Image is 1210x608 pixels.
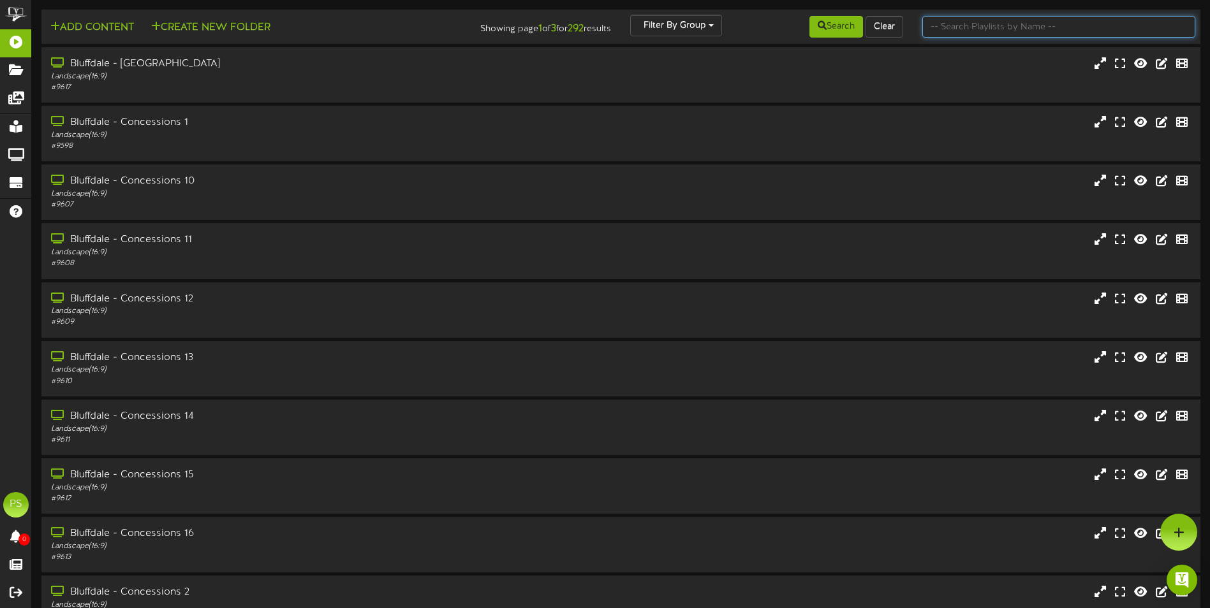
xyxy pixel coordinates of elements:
div: Bluffdale - Concessions 14 [51,409,515,424]
div: Bluffdale - Concessions 10 [51,174,515,189]
div: Bluffdale - Concessions 2 [51,585,515,600]
div: Open Intercom Messenger [1167,565,1197,595]
div: # 9617 [51,82,515,93]
strong: 292 [568,23,584,34]
span: 0 [18,533,30,546]
button: Clear [866,16,903,38]
div: Bluffdale - Concessions 12 [51,292,515,307]
div: Landscape ( 16:9 ) [51,306,515,317]
div: Landscape ( 16:9 ) [51,365,515,375]
div: Landscape ( 16:9 ) [51,424,515,435]
div: Bluffdale - [GEOGRAPHIC_DATA] [51,57,515,71]
div: Bluffdale - Concessions 13 [51,351,515,365]
div: Landscape ( 16:9 ) [51,247,515,258]
div: Landscape ( 16:9 ) [51,130,515,141]
div: Landscape ( 16:9 ) [51,189,515,199]
div: # 9608 [51,258,515,269]
div: PS [3,492,29,518]
div: Landscape ( 16:9 ) [51,541,515,552]
div: # 9609 [51,317,515,328]
div: # 9610 [51,376,515,387]
input: -- Search Playlists by Name -- [922,16,1195,38]
div: Bluffdale - Concessions 15 [51,468,515,482]
strong: 3 [551,23,556,34]
div: # 9611 [51,435,515,445]
strong: 1 [538,23,542,34]
button: Create New Folder [147,20,274,36]
div: Bluffdale - Concessions 11 [51,233,515,247]
div: # 9598 [51,141,515,152]
div: Showing page of for results [426,15,621,36]
div: Bluffdale - Concessions 1 [51,115,515,130]
button: Add Content [47,20,138,36]
div: # 9607 [51,199,515,210]
div: Bluffdale - Concessions 16 [51,526,515,541]
button: Search [809,16,863,38]
div: # 9612 [51,493,515,504]
div: # 9613 [51,552,515,563]
div: Landscape ( 16:9 ) [51,482,515,493]
button: Filter By Group [630,15,722,36]
div: Landscape ( 16:9 ) [51,71,515,82]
